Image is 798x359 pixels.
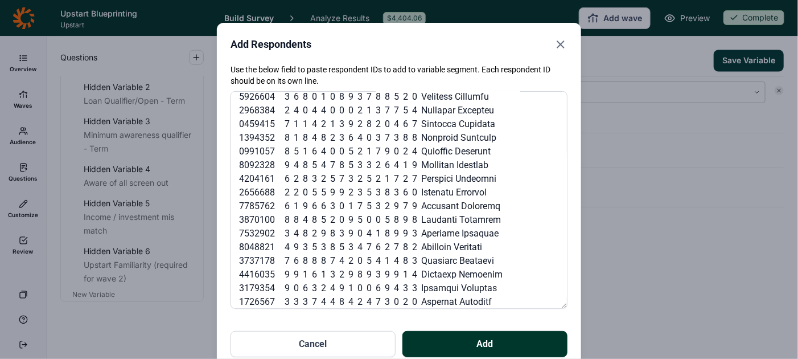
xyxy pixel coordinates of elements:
button: Close [554,36,567,52]
h2: Add Respondents [231,36,311,52]
textarea: 4068998 5 0 0 7 2 0 5 1 5 6 9 8 0 9 5 Loremips Dolorsit 4102326 0 3 5 0 8 8 2 8 6 3 5 0 7 3 5 Ame... [231,91,567,309]
button: Cancel [231,331,396,357]
button: Add [402,331,567,357]
p: Use the below field to paste respondent IDs to add to variable segment. Each respondent ID should... [231,64,567,87]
